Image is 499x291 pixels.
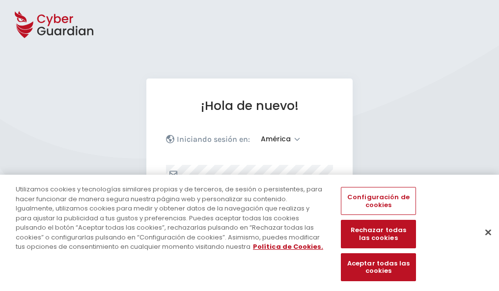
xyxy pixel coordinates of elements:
[341,220,416,248] button: Rechazar todas las cookies
[177,134,250,144] p: Iniciando sesión en:
[16,185,326,252] div: Utilizamos cookies y tecnologías similares propias y de terceros, de sesión o persistentes, para ...
[341,253,416,281] button: Aceptar todas las cookies
[166,98,333,113] h1: ¡Hola de nuevo!
[477,221,499,243] button: Cerrar
[341,187,416,215] button: Configuración de cookies
[253,242,323,251] a: Más información sobre su privacidad, se abre en una nueva pestaña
